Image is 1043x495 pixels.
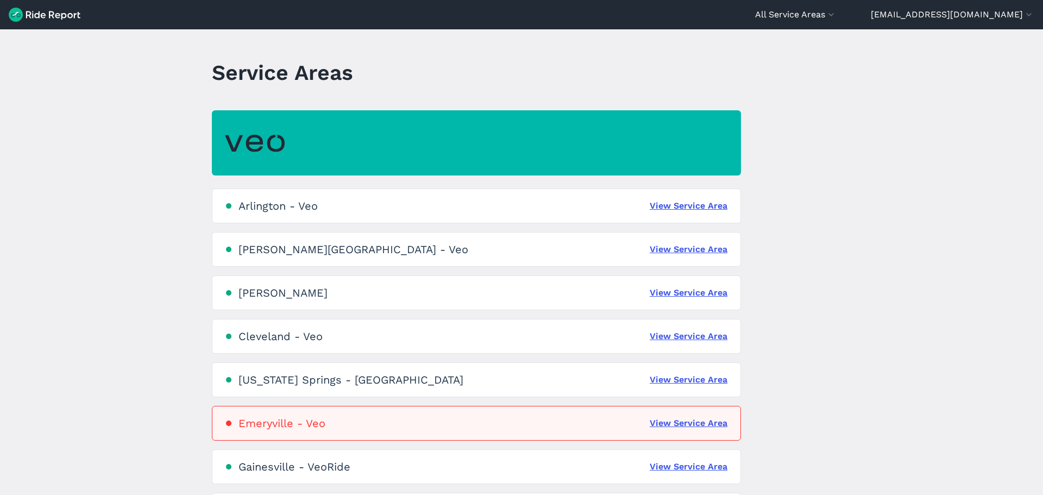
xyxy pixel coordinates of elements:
h1: Service Areas [212,58,353,87]
button: [EMAIL_ADDRESS][DOMAIN_NAME] [871,8,1034,21]
a: View Service Area [650,330,727,343]
div: [PERSON_NAME] [238,286,328,299]
a: View Service Area [650,199,727,212]
div: Gainesville - VeoRide [238,460,350,473]
div: Arlington - Veo [238,199,318,212]
img: Veo [225,128,285,158]
div: [PERSON_NAME][GEOGRAPHIC_DATA] - Veo [238,243,468,256]
a: View Service Area [650,460,727,473]
button: All Service Areas [755,8,837,21]
div: [US_STATE] Springs - [GEOGRAPHIC_DATA] [238,373,463,386]
div: Cleveland - Veo [238,330,323,343]
a: View Service Area [650,417,727,430]
a: View Service Area [650,243,727,256]
a: View Service Area [650,373,727,386]
img: Ride Report [9,8,80,22]
div: Emeryville - Veo [238,417,325,430]
a: View Service Area [650,286,727,299]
